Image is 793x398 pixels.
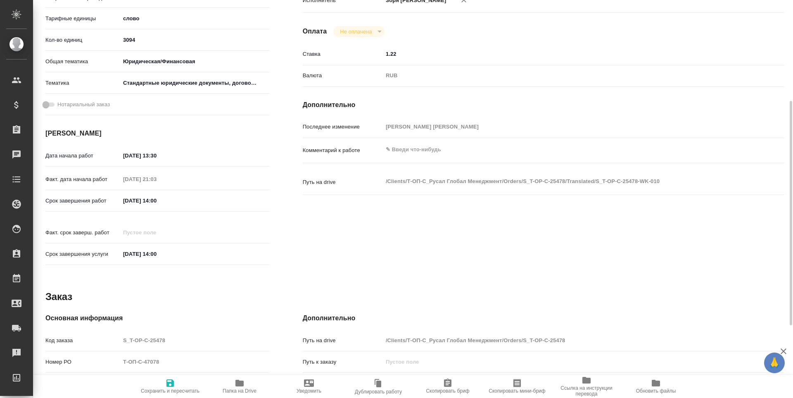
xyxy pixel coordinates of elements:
[205,375,274,398] button: Папка на Drive
[557,385,616,397] span: Ссылка на инструкции перевода
[45,290,72,303] h2: Заказ
[482,375,552,398] button: Скопировать мини-бриф
[303,71,383,80] p: Валюта
[333,26,384,37] div: Не оплачена
[426,388,469,394] span: Скопировать бриф
[45,57,120,66] p: Общая тематика
[120,248,192,260] input: ✎ Введи что-нибудь
[344,375,413,398] button: Дублировать работу
[45,79,120,87] p: Тематика
[135,375,205,398] button: Сохранить и пересчитать
[303,313,784,323] h4: Дополнительно
[120,334,270,346] input: Пустое поле
[45,250,120,258] p: Срок завершения услуги
[45,229,120,237] p: Факт. срок заверш. работ
[120,195,192,207] input: ✎ Введи что-нибудь
[120,55,270,69] div: Юридическая/Финансовая
[45,36,120,44] p: Кол-во единиц
[274,375,344,398] button: Уведомить
[223,388,256,394] span: Папка на Drive
[303,50,383,58] p: Ставка
[141,388,199,394] span: Сохранить и пересчитать
[45,175,120,184] p: Факт. дата начала работ
[297,388,321,394] span: Уведомить
[383,48,744,60] input: ✎ Введи что-нибудь
[120,150,192,162] input: ✎ Введи что-нибудь
[303,26,327,36] h4: Оплата
[413,375,482,398] button: Скопировать бриф
[621,375,691,398] button: Обновить файлы
[120,173,192,185] input: Пустое поле
[120,34,270,46] input: ✎ Введи что-нибудь
[45,358,120,366] p: Номер РО
[120,76,270,90] div: Стандартные юридические документы, договоры, уставы
[120,356,270,368] input: Пустое поле
[337,28,374,35] button: Не оплачена
[489,388,545,394] span: Скопировать мини-бриф
[45,14,120,23] p: Тарифные единицы
[45,129,270,138] h4: [PERSON_NAME]
[120,12,270,26] div: слово
[764,353,785,373] button: 🙏
[383,356,744,368] input: Пустое поле
[552,375,621,398] button: Ссылка на инструкции перевода
[303,100,784,110] h4: Дополнительно
[45,152,120,160] p: Дата начала работ
[45,197,120,205] p: Срок завершения работ
[45,336,120,345] p: Код заказа
[303,146,383,155] p: Комментарий к работе
[383,69,744,83] div: RUB
[767,354,781,372] span: 🙏
[636,388,676,394] span: Обновить файлы
[303,336,383,345] p: Путь на drive
[303,178,383,186] p: Путь на drive
[57,100,110,109] span: Нотариальный заказ
[120,226,192,238] input: Пустое поле
[303,358,383,366] p: Путь к заказу
[45,313,270,323] h4: Основная информация
[383,121,744,133] input: Пустое поле
[383,174,744,188] textarea: /Clients/Т-ОП-С_Русал Глобал Менеджмент/Orders/S_T-OP-C-25478/Translated/S_T-OP-C-25478-WK-010
[303,123,383,131] p: Последнее изменение
[383,334,744,346] input: Пустое поле
[355,389,402,395] span: Дублировать работу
